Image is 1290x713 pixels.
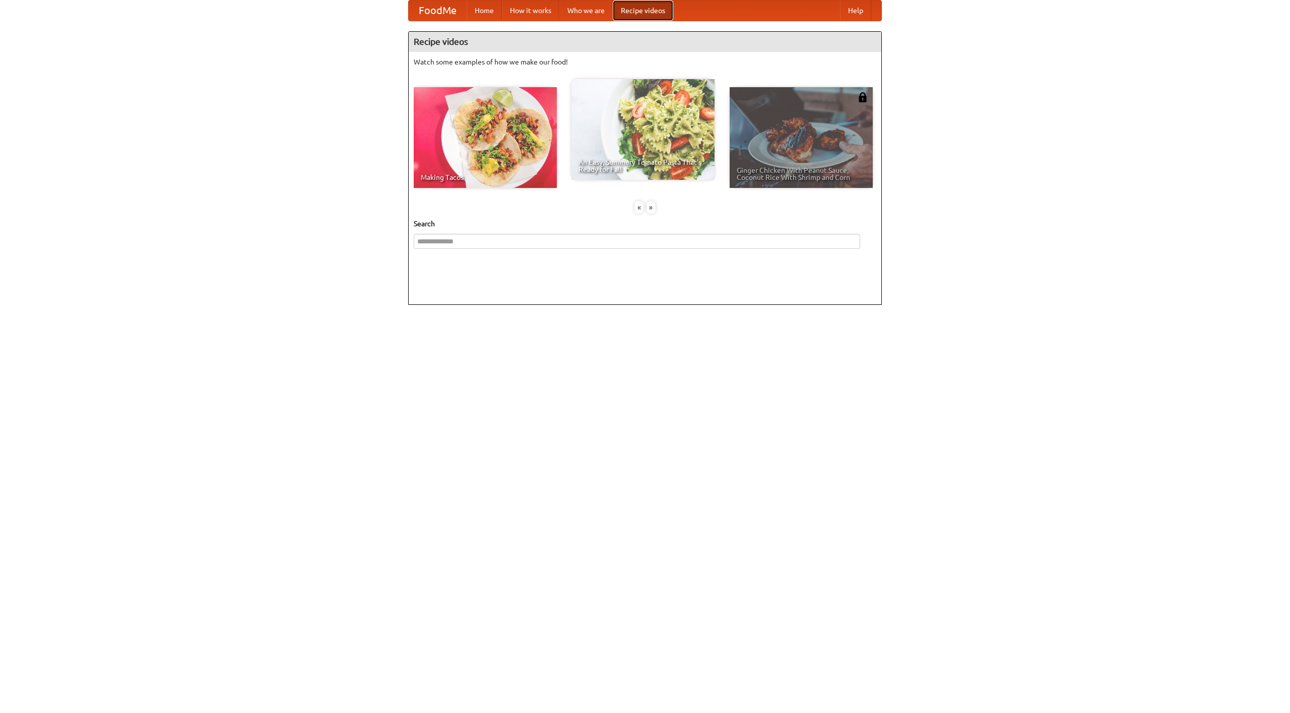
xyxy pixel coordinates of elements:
span: Making Tacos [421,174,550,181]
a: FoodMe [409,1,467,21]
img: 483408.png [858,92,868,102]
a: Recipe videos [613,1,673,21]
h4: Recipe videos [409,32,881,52]
a: Who we are [559,1,613,21]
a: An Easy, Summery Tomato Pasta That's Ready for Fall [571,79,715,180]
div: « [634,201,643,214]
span: An Easy, Summery Tomato Pasta That's Ready for Fall [578,159,707,173]
div: » [647,201,656,214]
a: Home [467,1,502,21]
a: Making Tacos [414,87,557,188]
h5: Search [414,219,876,229]
p: Watch some examples of how we make our food! [414,57,876,67]
a: Help [840,1,871,21]
a: How it works [502,1,559,21]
